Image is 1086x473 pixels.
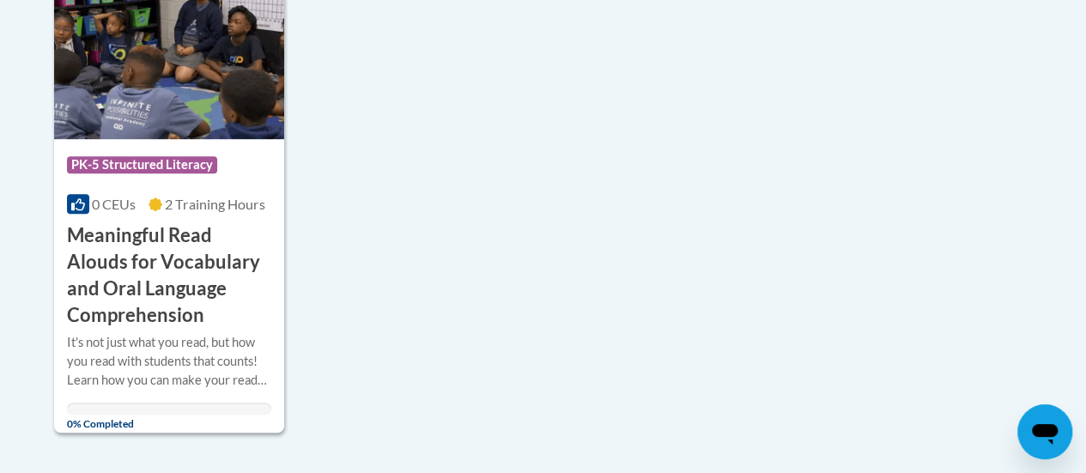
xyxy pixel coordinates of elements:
[67,222,271,328] h3: Meaningful Read Alouds for Vocabulary and Oral Language Comprehension
[165,196,265,212] span: 2 Training Hours
[67,333,271,390] div: It's not just what you read, but how you read with students that counts! Learn how you can make y...
[92,196,136,212] span: 0 CEUs
[67,156,217,173] span: PK-5 Structured Literacy
[1017,404,1072,459] iframe: Button to launch messaging window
